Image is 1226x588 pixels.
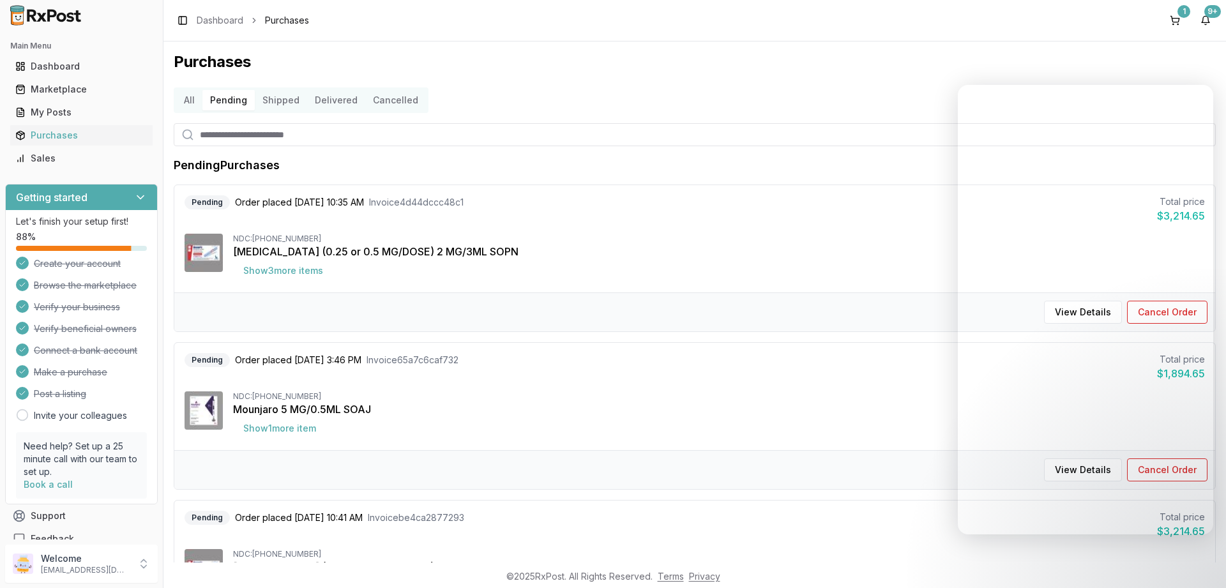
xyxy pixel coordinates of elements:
span: Post a listing [34,388,86,400]
button: Pending [202,90,255,110]
img: RxPost Logo [5,5,87,26]
span: Purchases [265,14,309,27]
span: Order placed [DATE] 10:35 AM [235,196,364,209]
a: Book a call [24,479,73,490]
button: Sales [5,148,158,169]
span: Browse the marketplace [34,279,137,292]
h3: Getting started [16,190,87,205]
a: Marketplace [10,78,153,101]
button: Show3more items [233,259,333,282]
span: Invoice 65a7c6caf732 [367,354,458,366]
div: Pending [185,195,230,209]
div: Pending [185,353,230,367]
a: Terms [658,571,684,582]
p: Let's finish your setup first! [16,215,147,228]
span: Connect a bank account [34,344,137,357]
span: Order placed [DATE] 10:41 AM [235,511,363,524]
img: Ozempic (0.25 or 0.5 MG/DOSE) 2 MG/3ML SOPN [185,549,223,587]
h2: Main Menu [10,41,153,51]
a: Privacy [689,571,720,582]
img: User avatar [13,554,33,574]
button: All [176,90,202,110]
button: Show1more item [233,417,326,440]
div: My Posts [15,106,148,119]
img: Mounjaro 5 MG/0.5ML SOAJ [185,391,223,430]
button: My Posts [5,102,158,123]
button: Shipped [255,90,307,110]
img: Ozempic (0.25 or 0.5 MG/DOSE) 2 MG/3ML SOPN [185,234,223,272]
div: NDC: [PHONE_NUMBER] [233,549,1205,559]
div: [MEDICAL_DATA] (0.25 or 0.5 MG/DOSE) 2 MG/3ML SOPN [233,244,1205,259]
button: Purchases [5,125,158,146]
iframe: Intercom live chat [958,85,1213,534]
div: Purchases [15,129,148,142]
div: 1 [1177,5,1190,18]
span: Order placed [DATE] 3:46 PM [235,354,361,366]
a: Invite your colleagues [34,409,127,422]
a: My Posts [10,101,153,124]
div: [MEDICAL_DATA] (0.25 or 0.5 MG/DOSE) 2 MG/3ML SOPN [233,559,1205,575]
button: Marketplace [5,79,158,100]
p: Need help? Set up a 25 minute call with our team to set up. [24,440,139,478]
span: Create your account [34,257,121,270]
h1: Purchases [174,52,1216,72]
button: Feedback [5,527,158,550]
a: Purchases [10,124,153,147]
div: NDC: [PHONE_NUMBER] [233,234,1205,244]
h1: Pending Purchases [174,156,280,174]
button: Dashboard [5,56,158,77]
div: Dashboard [15,60,148,73]
span: Invoice 4d44dccc48c1 [369,196,464,209]
nav: breadcrumb [197,14,309,27]
p: [EMAIL_ADDRESS][DOMAIN_NAME] [41,565,130,575]
div: Sales [15,152,148,165]
span: Make a purchase [34,366,107,379]
button: Cancelled [365,90,426,110]
span: 88 % [16,230,36,243]
div: Pending [185,511,230,525]
button: 1 [1165,10,1185,31]
a: Sales [10,147,153,170]
div: 9+ [1204,5,1221,18]
span: Verify beneficial owners [34,322,137,335]
div: Marketplace [15,83,148,96]
span: Invoice be4ca2877293 [368,511,464,524]
iframe: Intercom live chat [1183,545,1213,575]
a: Dashboard [10,55,153,78]
button: 9+ [1195,10,1216,31]
button: Support [5,504,158,527]
div: Mounjaro 5 MG/0.5ML SOAJ [233,402,1205,417]
a: Dashboard [197,14,243,27]
p: Welcome [41,552,130,565]
div: NDC: [PHONE_NUMBER] [233,391,1205,402]
span: Verify your business [34,301,120,313]
button: Delivered [307,90,365,110]
span: Feedback [31,532,74,545]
